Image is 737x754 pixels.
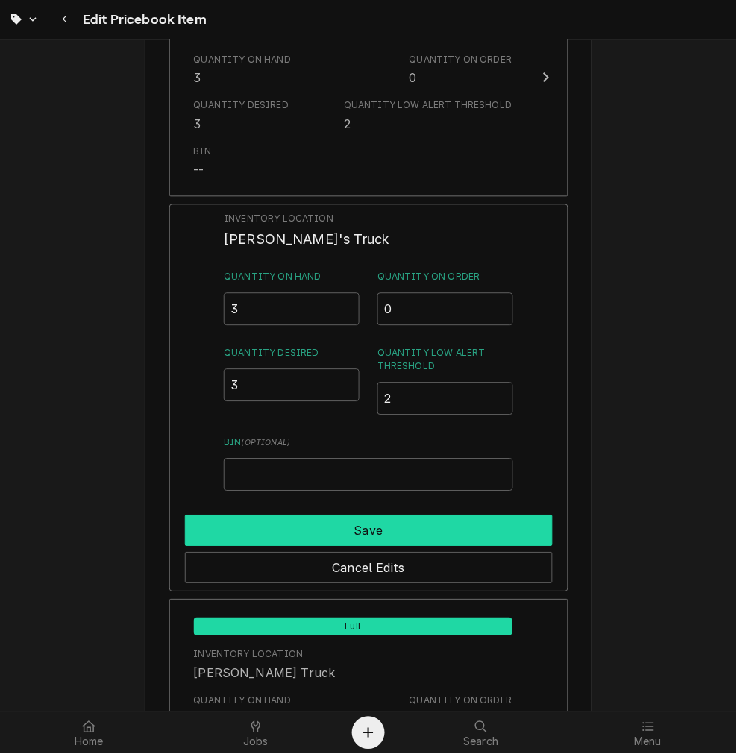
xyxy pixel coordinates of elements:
div: Button Group Row [185,509,553,547]
div: 2 [344,116,351,133]
div: Button Group Row [185,547,553,584]
div: 0 [410,69,417,87]
div: Quantity on Hand [194,694,292,708]
span: [PERSON_NAME]'s Truck [224,232,389,248]
span: Search [464,736,499,748]
div: Quantity Low Alert Threshold [344,99,512,133]
div: Quantity on Hand [224,271,360,326]
div: 3 [194,116,201,133]
div: Quantity on Hand [194,53,292,87]
span: Home [75,736,104,748]
span: Menu [635,736,662,748]
div: Quantity on Order [377,271,513,326]
div: Quantity on Hand [194,53,292,66]
div: Quantity on Order [410,53,512,66]
div: Quantity on Order [410,694,512,708]
span: Full [194,618,512,636]
div: Button Group [185,509,553,584]
div: [PERSON_NAME] Truck [194,665,336,682]
div: Quantity on Hand [194,694,292,729]
span: Inventory Location [224,213,512,226]
button: Cancel Edits [185,553,553,584]
a: Go to Parts & Materials [3,6,45,33]
label: Quantity on Hand [224,271,360,284]
div: Quantity Low Alert Threshold [344,99,512,113]
a: Search [398,715,564,751]
label: Bin [224,436,512,450]
span: Jobs [243,736,269,748]
label: Quantity Low Alert Threshold [377,347,513,374]
span: Edit Pricebook Item [78,10,207,30]
div: Bin [194,145,211,180]
label: Quantity Desired [224,347,360,360]
div: Inventory Location [194,648,304,662]
div: -- [194,162,204,180]
span: Inventory Location [224,230,512,250]
span: ( optional ) [242,439,291,448]
div: Quantity Desired [194,99,289,113]
div: Bin [194,145,211,159]
div: Quantity Desired [194,99,289,133]
button: Create Object [352,717,385,750]
a: Jobs [173,715,339,751]
a: Menu [565,715,731,751]
div: Location [194,648,336,682]
div: Inventory Location [224,213,512,249]
div: 3 [194,69,201,87]
div: Quantity Desired [224,347,360,415]
div: Quantity Low Alert Threshold [377,347,513,415]
div: Bin [224,436,512,491]
button: Save [185,515,553,547]
div: Quantity on Order [410,694,512,729]
label: Quantity on Order [377,271,513,284]
div: Full [194,617,512,636]
a: Home [6,715,172,751]
div: Inventory Level Edit Form [224,213,512,491]
div: Quantity on Order [410,53,512,87]
button: Navigate back [51,6,78,33]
